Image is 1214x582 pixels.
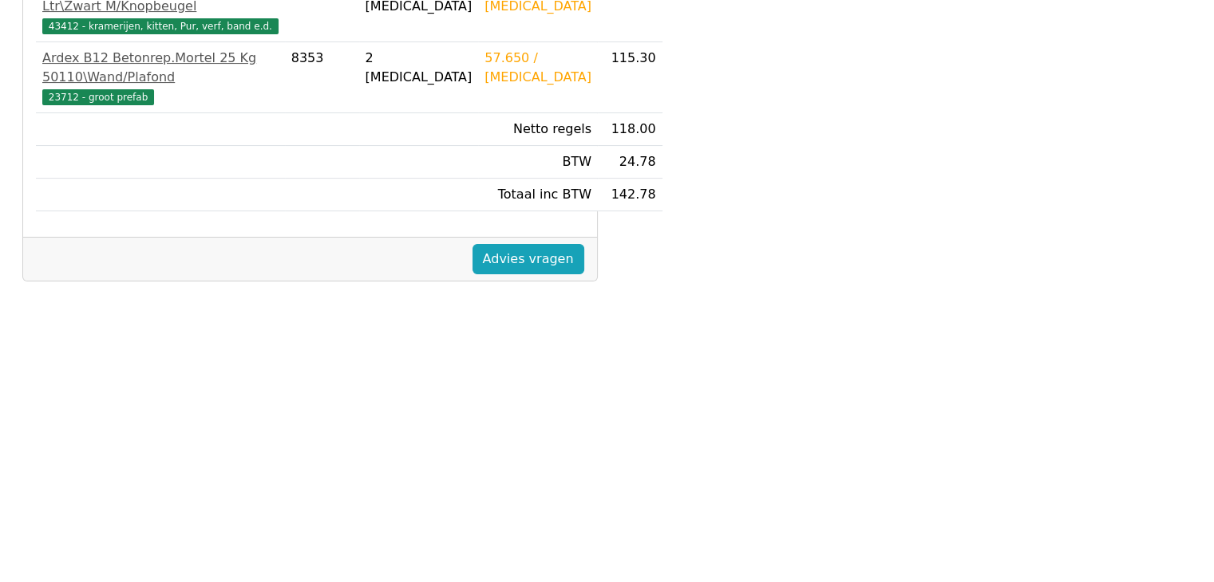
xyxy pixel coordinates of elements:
[598,179,662,211] td: 142.78
[484,49,591,87] div: 57.650 / [MEDICAL_DATA]
[42,49,279,87] div: Ardex B12 Betonrep.Mortel 25 Kg 50110\Wand/Plafond
[473,244,584,274] a: Advies vragen
[42,89,154,105] span: 23712 - groot prefab
[478,113,598,146] td: Netto regels
[478,146,598,179] td: BTW
[285,42,359,113] td: 8353
[366,49,473,87] div: 2 [MEDICAL_DATA]
[598,42,662,113] td: 115.30
[478,179,598,211] td: Totaal inc BTW
[42,18,279,34] span: 43412 - kramerijen, kitten, Pur, verf, band e.d.
[598,113,662,146] td: 118.00
[598,146,662,179] td: 24.78
[42,49,279,106] a: Ardex B12 Betonrep.Mortel 25 Kg 50110\Wand/Plafond23712 - groot prefab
